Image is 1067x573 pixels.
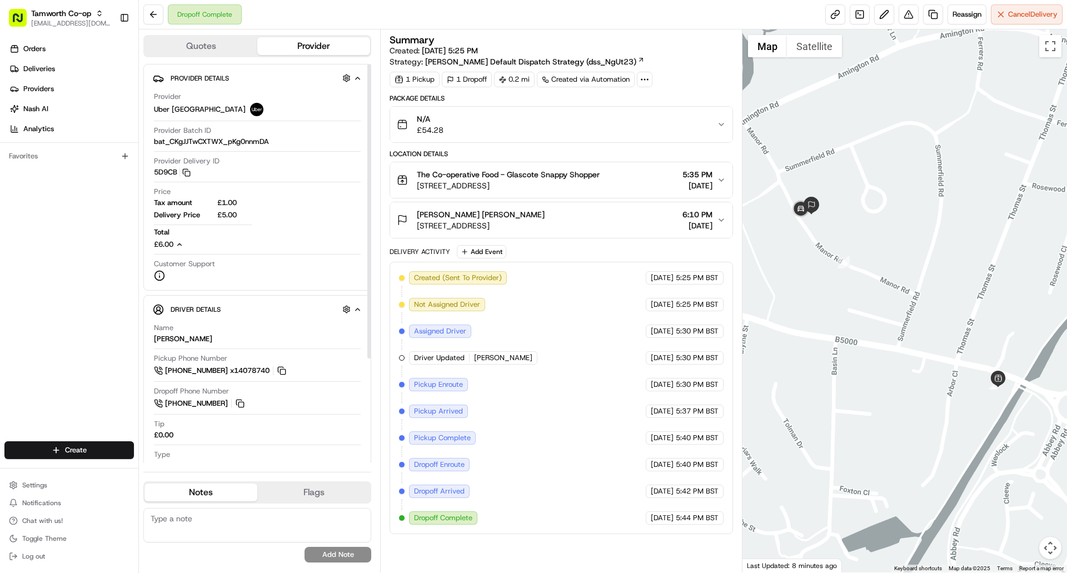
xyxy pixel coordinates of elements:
[417,169,600,180] span: The Co-operative Food - Glascote Snappy Shopper
[11,162,29,180] img: Dianne Alexi Soriano
[676,380,719,390] span: 5:30 PM BST
[22,248,85,260] span: Knowledge Base
[250,103,263,116] img: uber-new-logo.jpeg
[154,365,288,377] button: [PHONE_NUMBER] x14078740
[682,180,712,191] span: [DATE]
[154,397,246,410] a: [PHONE_NUMBER]
[390,247,450,256] div: Delivery Activity
[457,245,506,258] button: Add Event
[390,72,440,87] div: 1 Pickup
[22,516,63,525] span: Chat with us!
[4,120,138,138] a: Analytics
[100,202,123,211] span: [DATE]
[651,300,674,310] span: [DATE]
[50,106,182,117] div: Start new chat
[144,37,257,55] button: Quotes
[31,19,111,28] span: [EMAIL_ADDRESS][DOMAIN_NAME]
[537,72,635,87] div: Created via Automation
[953,9,981,19] span: Reassign
[22,552,45,561] span: Log out
[154,198,215,208] span: Tax amount
[417,209,545,220] span: [PERSON_NAME] [PERSON_NAME]
[676,406,719,416] span: 5:37 PM BST
[217,210,252,220] span: £5.00
[4,441,134,459] button: Create
[425,56,645,67] a: [PERSON_NAME] Default Dispatch Strategy (dss_NgUt23)
[4,147,134,165] div: Favorites
[22,534,67,543] span: Toggle Theme
[997,565,1013,571] a: Terms
[217,198,252,208] span: £1.00
[1008,9,1058,19] span: Cancel Delivery
[154,450,170,460] span: Type
[31,8,91,19] span: Tamworth Co-op
[4,495,134,511] button: Notifications
[4,513,134,529] button: Chat with us!
[23,124,54,134] span: Analytics
[165,366,270,376] span: [PHONE_NUMBER] x14078740
[105,248,178,260] span: API Documentation
[153,300,362,318] button: Driver Details
[417,180,600,191] span: [STREET_ADDRESS]
[11,11,33,33] img: Nash
[651,273,674,283] span: [DATE]
[651,433,674,443] span: [DATE]
[651,460,674,470] span: [DATE]
[4,80,138,98] a: Providers
[742,559,842,572] div: Last Updated: 8 minutes ago
[4,531,134,546] button: Toggle Theme
[34,172,147,181] span: [PERSON_NAME] [PERSON_NAME]
[154,92,181,102] span: Provider
[34,202,92,211] span: Klarizel Pensader
[390,35,435,45] h3: Summary
[154,227,202,237] span: Total
[1019,565,1064,571] a: Report a map error
[425,56,636,67] span: [PERSON_NAME] Default Dispatch Strategy (dss_NgUt23)
[651,513,674,523] span: [DATE]
[948,4,986,24] button: Reassign
[154,259,215,269] span: Customer Support
[651,406,674,416] span: [DATE]
[22,481,47,490] span: Settings
[189,109,202,123] button: Start new chat
[29,72,183,83] input: Clear
[154,137,269,147] span: bat_CKgJJTwCXTWX_pKg0nnmDA
[414,300,480,310] span: Not Assigned Driver
[1039,537,1061,559] button: Map camera controls
[676,273,719,283] span: 5:25 PM BST
[991,4,1063,24] button: CancelDelivery
[23,106,43,126] img: 1732323095091-59ea418b-cfe3-43c8-9ae0-d0d06d6fd42c
[414,513,472,523] span: Dropoff Complete
[4,100,138,118] a: Nash AI
[4,4,115,31] button: Tamworth Co-op[EMAIL_ADDRESS][DOMAIN_NAME]
[651,353,674,363] span: [DATE]
[414,380,463,390] span: Pickup Enroute
[154,240,173,249] span: £6.00
[50,117,153,126] div: We're available if you need us!
[651,326,674,336] span: [DATE]
[414,433,471,443] span: Pickup Complete
[149,172,153,181] span: •
[23,64,55,74] span: Deliveries
[144,484,257,501] button: Notes
[111,276,134,284] span: Pylon
[494,72,535,87] div: 0.2 mi
[651,380,674,390] span: [DATE]
[748,35,787,57] button: Show street map
[154,210,215,220] span: Delivery Price
[154,187,171,197] span: Price
[390,150,732,158] div: Location Details
[991,377,1003,390] div: 6
[787,35,842,57] button: Show satellite imagery
[894,565,942,572] button: Keyboard shortcuts
[23,104,48,114] span: Nash AI
[154,156,220,166] span: Provider Delivery ID
[89,244,183,264] a: 💻API Documentation
[171,74,229,83] span: Provider Details
[390,202,732,238] button: [PERSON_NAME] [PERSON_NAME][STREET_ADDRESS]6:10 PM[DATE]
[676,486,719,496] span: 5:42 PM BST
[676,300,719,310] span: 5:25 PM BST
[417,220,545,231] span: [STREET_ADDRESS]
[442,72,492,87] div: 1 Dropoff
[172,142,202,156] button: See all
